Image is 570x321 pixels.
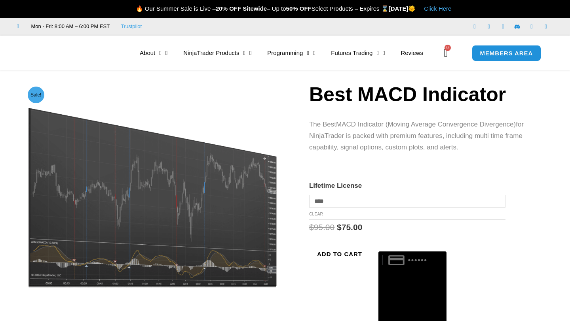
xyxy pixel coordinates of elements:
[121,22,142,31] a: Trustpilot
[408,256,428,264] text: ••••••
[309,81,540,108] h1: Best MACD Indicator
[286,5,312,12] strong: 50% OFF
[309,223,334,232] bdi: 95.00
[309,247,370,261] button: Add to cart
[175,44,259,62] a: NinjaTrader Products
[337,223,362,232] bdi: 75.00
[309,121,524,151] span: for NinjaTrader is packed with premium features, including multi time frame capability, signal op...
[309,211,323,216] a: Clear options
[28,87,44,103] span: Sale!
[389,5,416,12] strong: [DATE]
[309,121,336,128] span: The Best
[480,50,533,56] span: MEMBERS AREA
[309,182,362,189] label: Lifetime License
[472,45,541,61] a: MEMBERS AREA
[132,44,442,62] nav: Menu
[323,44,393,62] a: Futures Trading
[377,246,448,247] iframe: Secure payment input frame
[337,223,342,232] span: $
[26,39,111,67] img: LogoAI | Affordable Indicators – NinjaTrader
[29,22,110,31] span: Mon - Fri: 8:00 AM – 6:00 PM EST
[243,5,267,12] strong: Sitewide
[259,44,323,62] a: Programming
[432,42,460,64] a: 0
[216,5,241,12] strong: 20% OFF
[136,5,389,12] span: 🔥 Our Summer Sale is Live – – Up to Select Products – Expires ⌛
[424,5,451,12] a: Click Here
[408,5,416,12] span: 🌞
[336,121,516,128] span: MACD Indicator (Moving Average Convergence Divergence)
[445,45,451,51] span: 0
[25,84,280,288] img: Best MACD
[309,223,314,232] span: $
[393,44,431,62] a: Reviews
[132,44,175,62] a: About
